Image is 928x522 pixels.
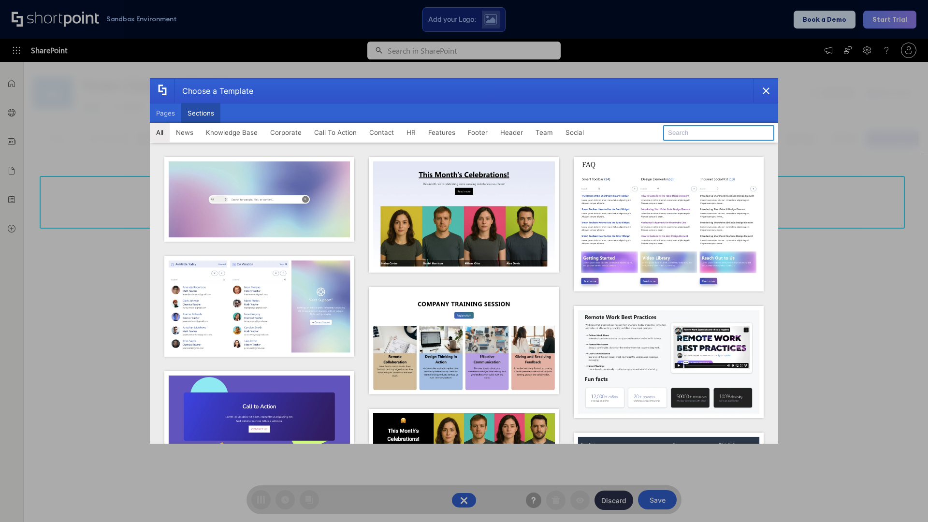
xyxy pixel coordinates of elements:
[663,125,774,141] input: Search
[264,123,308,142] button: Corporate
[150,103,181,123] button: Pages
[150,123,170,142] button: All
[170,123,200,142] button: News
[880,476,928,522] iframe: Chat Widget
[174,79,253,103] div: Choose a Template
[559,123,590,142] button: Social
[462,123,494,142] button: Footer
[494,123,529,142] button: Header
[529,123,559,142] button: Team
[363,123,400,142] button: Contact
[200,123,264,142] button: Knowledge Base
[308,123,363,142] button: Call To Action
[400,123,422,142] button: HR
[150,78,778,444] div: template selector
[422,123,462,142] button: Features
[181,103,220,123] button: Sections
